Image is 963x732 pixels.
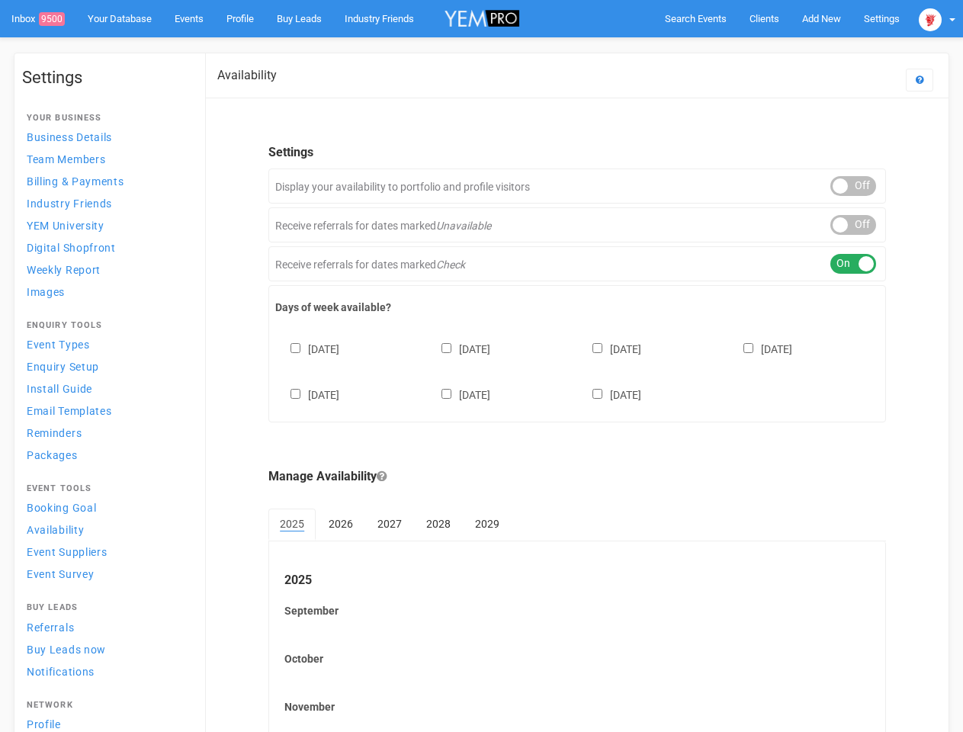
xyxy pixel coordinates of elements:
a: Enquiry Setup [22,356,190,377]
span: Event Types [27,339,90,351]
em: Check [436,258,465,271]
a: Digital Shopfront [22,237,190,258]
span: Email Templates [27,405,112,417]
label: November [284,699,870,714]
a: Notifications [22,661,190,682]
label: [DATE] [426,386,490,403]
a: Business Details [22,127,190,147]
div: Receive referrals for dates marked [268,207,886,242]
a: Event Suppliers [22,541,190,562]
span: Enquiry Setup [27,361,99,373]
span: Event Suppliers [27,546,108,558]
label: [DATE] [728,340,792,357]
h4: Buy Leads [27,603,185,612]
span: Notifications [27,666,95,678]
a: 2029 [464,509,511,539]
input: [DATE] [441,343,451,353]
span: Team Members [27,153,105,165]
h4: Network [27,701,185,710]
h4: Enquiry Tools [27,321,185,330]
input: [DATE] [743,343,753,353]
input: [DATE] [592,343,602,353]
span: Packages [27,449,78,461]
h2: Availability [217,69,277,82]
span: Event Survey [27,568,94,580]
span: YEM University [27,220,104,232]
label: [DATE] [426,340,490,357]
a: Event Survey [22,563,190,584]
input: [DATE] [592,389,602,399]
label: [DATE] [577,386,641,403]
legend: Manage Availability [268,468,886,486]
a: Images [22,281,190,302]
em: Unavailable [436,220,491,232]
img: open-uri20250107-2-1pbi2ie [919,8,942,31]
span: Digital Shopfront [27,242,116,254]
a: Email Templates [22,400,190,421]
span: Images [27,286,65,298]
a: 2027 [366,509,413,539]
input: [DATE] [441,389,451,399]
label: Days of week available? [275,300,879,315]
a: 2026 [317,509,364,539]
span: Reminders [27,427,82,439]
span: Add New [802,13,841,24]
a: Reminders [22,422,190,443]
a: 2025 [268,509,316,541]
span: Availability [27,524,84,536]
span: 9500 [39,12,65,26]
a: Booking Goal [22,497,190,518]
span: Billing & Payments [27,175,124,188]
label: [DATE] [275,386,339,403]
input: [DATE] [291,343,300,353]
a: Billing & Payments [22,171,190,191]
a: YEM University [22,215,190,236]
a: Weekly Report [22,259,190,280]
a: Team Members [22,149,190,169]
span: Install Guide [27,383,92,395]
label: [DATE] [577,340,641,357]
div: Receive referrals for dates marked [268,246,886,281]
input: [DATE] [291,389,300,399]
span: Search Events [665,13,727,24]
a: Install Guide [22,378,190,399]
a: Event Types [22,334,190,355]
span: Booking Goal [27,502,96,514]
legend: Settings [268,144,886,162]
a: Industry Friends [22,193,190,213]
h1: Settings [22,69,190,87]
label: [DATE] [275,340,339,357]
label: October [284,651,870,666]
a: Availability [22,519,190,540]
h4: Your Business [27,114,185,123]
label: September [284,603,870,618]
legend: 2025 [284,572,870,589]
span: Business Details [27,131,112,143]
a: Packages [22,445,190,465]
span: Clients [750,13,779,24]
h4: Event Tools [27,484,185,493]
span: Weekly Report [27,264,101,276]
a: Buy Leads now [22,639,190,660]
div: Display your availability to portfolio and profile visitors [268,169,886,204]
a: Referrals [22,617,190,637]
a: 2028 [415,509,462,539]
